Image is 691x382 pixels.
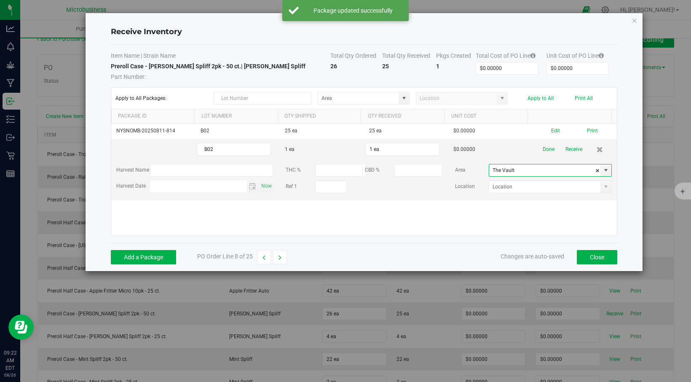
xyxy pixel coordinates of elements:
[577,250,617,264] button: Close
[280,124,364,139] td: 25 ea
[286,183,315,191] label: Ref 1
[547,62,609,74] input: Unit Cost
[194,109,278,124] th: Lot Number
[111,51,330,62] th: Item Name | Strain Name
[575,95,593,101] button: Print All
[278,109,361,124] th: Qty Shipped
[489,181,601,193] input: NO DATA FOUND
[444,109,528,124] th: Unit Cost
[8,315,34,340] iframe: Resource center
[318,92,399,104] input: Area
[455,183,489,191] label: Location
[197,253,253,260] span: PO Order Line 8 of 25
[116,166,150,174] label: Harvest Name
[330,63,337,70] strong: 26
[595,164,600,177] span: clear
[543,142,554,157] button: Done
[530,53,536,59] i: Specifying a total cost will update all package costs.
[259,180,273,192] span: Set Current date
[111,109,195,124] th: Package Id
[115,95,207,101] span: Apply to All Packages:
[501,253,564,260] span: Changes are auto-saved
[436,51,476,62] th: Pkgs Created
[259,180,273,192] span: select
[528,95,554,101] button: Apply to All
[196,124,280,139] td: B02
[111,250,176,264] button: Add a Package
[111,73,146,80] span: Part Number:
[476,62,538,74] input: Total Cost
[214,92,312,105] input: Lot Number
[382,63,389,70] strong: 25
[303,6,402,15] div: Package updated successfully
[361,109,444,124] th: Qty Received
[436,63,439,70] strong: 1
[111,27,617,38] h4: Receive Inventory
[599,53,604,59] i: Specifying a total cost will update all package costs.
[448,124,533,139] td: $0.00000
[111,63,305,70] strong: Preroll Case - [PERSON_NAME] Spliff 2pk - 50 ct. | [PERSON_NAME] Spliff
[111,124,196,139] td: NYSNOMB-20250811-814
[280,139,364,161] td: 1 ea
[632,15,637,25] button: Close modal
[455,166,489,174] label: Area
[364,124,448,139] td: 25 ea
[286,166,315,174] label: THC %
[565,142,582,157] button: Receive
[587,127,598,135] button: Print
[197,143,271,156] input: Lot Number
[476,51,546,62] th: Total Cost of PO Line
[116,182,150,190] label: Harvest Date
[489,164,601,176] input: Area
[365,166,394,174] label: CBD %
[382,51,437,62] th: Total Qty Received
[546,51,617,62] th: Unit Cost of PO Line
[330,51,382,62] th: Total Qty Ordered
[448,139,533,161] td: $0.00000
[551,127,560,135] button: Edit
[247,180,259,192] span: Toggle calendar
[366,143,439,155] input: Qty Received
